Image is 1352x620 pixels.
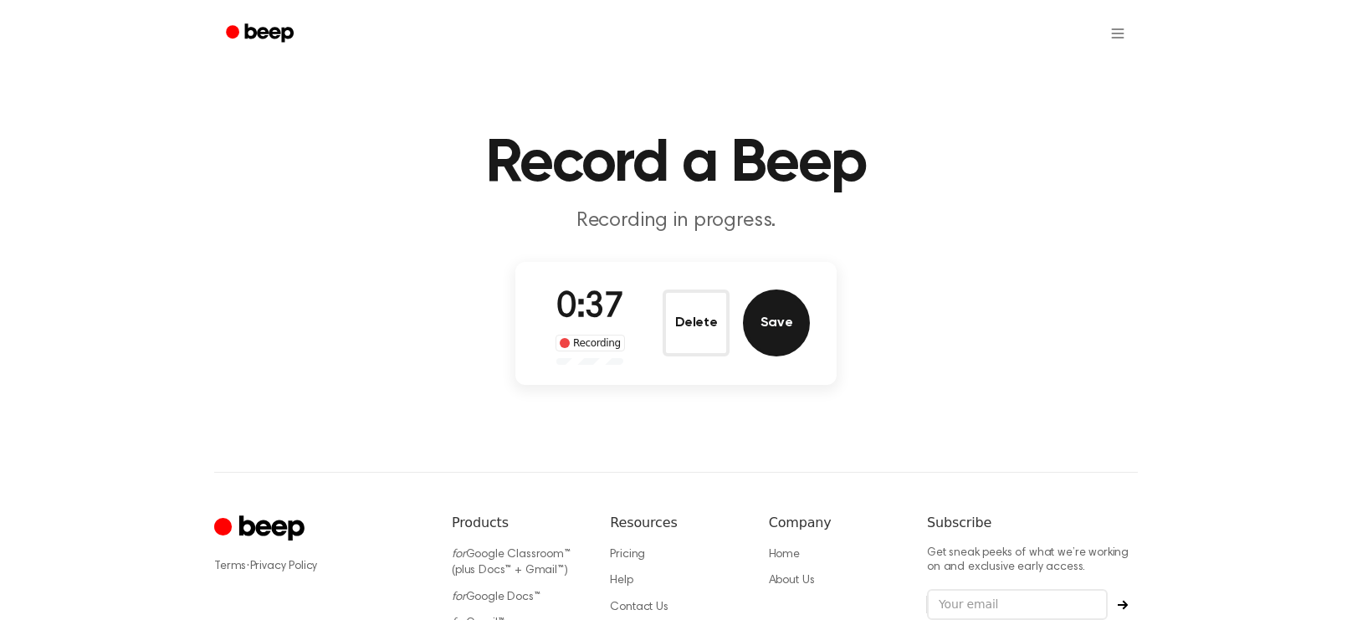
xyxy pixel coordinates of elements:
a: Contact Us [610,602,668,613]
a: Help [610,575,632,587]
button: Delete Audio Record [663,290,730,356]
a: About Us [769,575,815,587]
div: Recording [556,335,625,351]
h1: Record a Beep [248,134,1104,194]
h6: Products [452,513,583,533]
p: Get sneak peeks of what we’re working on and exclusive early access. [927,546,1138,576]
a: Terms [214,561,246,572]
a: forGoogle Docs™ [452,592,540,603]
div: · [214,558,425,575]
a: Cruip [214,513,309,546]
i: for [452,592,466,603]
h6: Resources [610,513,741,533]
span: 0:37 [556,290,623,325]
i: for [452,549,466,561]
h6: Subscribe [927,513,1138,533]
button: Open menu [1098,13,1138,54]
a: forGoogle Classroom™ (plus Docs™ + Gmail™) [452,549,571,577]
a: Beep [214,18,309,50]
h6: Company [769,513,900,533]
a: Pricing [610,549,645,561]
button: Subscribe [1108,600,1138,610]
button: Save Audio Record [743,290,810,356]
p: Recording in progress. [355,208,997,235]
a: Home [769,549,800,561]
a: Privacy Policy [250,561,318,572]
